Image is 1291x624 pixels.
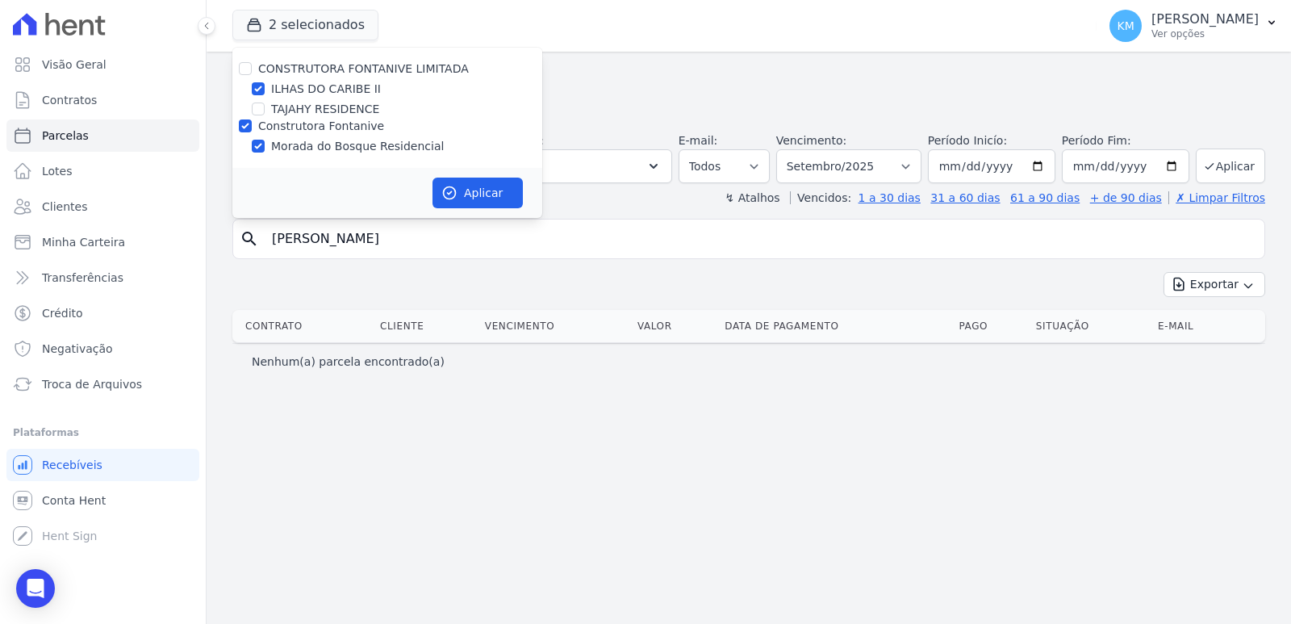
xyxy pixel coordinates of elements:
button: 2 selecionados [232,10,378,40]
a: Troca de Arquivos [6,368,199,400]
a: Negativação [6,333,199,365]
span: Transferências [42,270,123,286]
span: Recebíveis [42,457,102,473]
th: Pago [953,310,1030,342]
label: Período Inicío: [928,134,1007,147]
a: Contratos [6,84,199,116]
span: Parcelas [42,128,89,144]
a: Parcelas [6,119,199,152]
a: Transferências [6,262,199,294]
label: TAJAHY RESIDENCE [271,101,379,118]
label: Período Fim: [1062,132,1189,149]
span: Troca de Arquivos [42,376,142,392]
a: 61 a 90 dias [1010,191,1080,204]
span: Visão Geral [42,57,107,73]
label: Vencimento: [776,134,846,147]
th: Vencimento [478,310,631,342]
span: Negativação [42,341,113,357]
h2: Parcelas [232,65,1265,94]
div: Plataformas [13,423,193,442]
a: Lotes [6,155,199,187]
span: Minha Carteira [42,234,125,250]
button: KM [PERSON_NAME] Ver opções [1097,3,1291,48]
label: ↯ Atalhos [725,191,779,204]
th: Data de Pagamento [718,310,952,342]
th: Valor [631,310,718,342]
label: Construtora Fontanive [258,119,384,132]
th: E-mail [1151,310,1241,342]
a: Crédito [6,297,199,329]
a: Minha Carteira [6,226,199,258]
p: Ver opções [1151,27,1259,40]
th: Contrato [232,310,374,342]
span: Lotes [42,163,73,179]
a: ✗ Limpar Filtros [1168,191,1265,204]
label: Vencidos: [790,191,851,204]
span: Conta Hent [42,492,106,509]
button: Exportar [1164,272,1265,297]
p: Nenhum(a) parcela encontrado(a) [252,354,445,370]
label: CONSTRUTORA FONTANIVE LIMITADA [258,62,469,75]
label: E-mail: [679,134,718,147]
a: Conta Hent [6,484,199,517]
label: ILHAS DO CARIBE II [271,81,381,98]
a: Clientes [6,191,199,223]
span: Crédito [42,305,83,321]
a: Visão Geral [6,48,199,81]
input: Buscar por nome do lote ou do cliente [262,223,1258,255]
button: Aplicar [1196,149,1265,183]
i: search [240,229,259,249]
a: Recebíveis [6,449,199,481]
a: + de 90 dias [1090,191,1162,204]
span: Contratos [42,92,97,108]
th: Situação [1030,310,1151,342]
span: Clientes [42,199,87,215]
span: KM [1117,20,1134,31]
a: 31 a 60 dias [930,191,1000,204]
div: Open Intercom Messenger [16,569,55,608]
p: [PERSON_NAME] [1151,11,1259,27]
button: Todos [491,149,672,183]
a: 1 a 30 dias [859,191,921,204]
th: Cliente [374,310,478,342]
label: Morada do Bosque Residencial [271,138,444,155]
button: Aplicar [432,178,523,208]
